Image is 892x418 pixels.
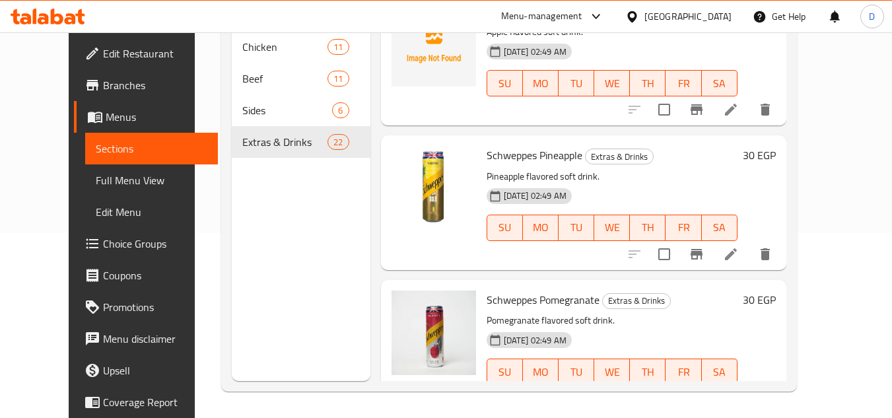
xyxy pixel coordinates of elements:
button: Branch-specific-item [681,238,712,270]
a: Edit menu item [723,102,739,118]
button: MO [523,215,559,241]
div: Menu-management [501,9,582,24]
span: Sides [242,102,333,118]
a: Upsell [74,355,218,386]
button: FR [666,359,701,385]
button: SA [702,70,738,96]
div: Beef11 [232,63,370,94]
a: Sections [85,133,218,164]
span: TH [635,218,660,237]
button: SA [702,215,738,241]
h6: 30 EGP [743,291,776,309]
a: Edit menu item [723,246,739,262]
span: Extras & Drinks [586,149,653,164]
img: Schweppes Pineapple [392,146,476,230]
button: TU [559,359,594,385]
a: Coverage Report [74,386,218,418]
h6: 30 EGP [743,146,776,164]
span: SA [707,74,732,93]
span: SA [707,363,732,382]
span: MO [528,218,553,237]
span: Extras & Drinks [603,293,670,308]
div: Extras & Drinks [602,293,671,309]
span: FR [671,218,696,237]
button: TU [559,215,594,241]
div: Beef [242,71,328,87]
span: TU [564,218,589,237]
span: Menu disclaimer [103,331,207,347]
span: FR [671,74,696,93]
button: SU [487,70,523,96]
button: TH [630,215,666,241]
a: Choice Groups [74,228,218,260]
span: 22 [328,136,348,149]
span: MO [528,363,553,382]
span: SU [493,218,518,237]
button: MO [523,359,559,385]
span: WE [600,74,625,93]
span: TH [635,363,660,382]
a: Menu disclaimer [74,323,218,355]
a: Branches [74,69,218,101]
button: TU [559,70,594,96]
button: FR [666,215,701,241]
span: D [869,9,875,24]
span: [DATE] 02:49 AM [498,46,572,58]
span: Schweppes Pomegranate [487,290,600,310]
span: 6 [333,104,348,117]
span: FR [671,363,696,382]
button: TH [630,70,666,96]
button: WE [594,70,630,96]
span: Branches [103,77,207,93]
div: Extras & Drinks [585,149,654,164]
button: delete [749,94,781,125]
button: delete [749,238,781,270]
span: SU [493,74,518,93]
p: Pomegranate flavored soft drink. [487,312,738,329]
img: Schweppes Pomegranate [392,291,476,375]
span: Select to update [650,240,678,268]
span: TH [635,74,660,93]
a: Edit Menu [85,196,218,228]
p: Pineapple flavored soft drink. [487,168,738,185]
span: 11 [328,41,348,53]
span: Sections [96,141,207,157]
button: SU [487,359,523,385]
span: Upsell [103,363,207,378]
a: Promotions [74,291,218,323]
span: Promotions [103,299,207,315]
button: SA [702,359,738,385]
a: Coupons [74,260,218,291]
span: Coupons [103,267,207,283]
button: WE [594,215,630,241]
button: Branch-specific-item [681,94,712,125]
div: Sides6 [232,94,370,126]
div: items [327,71,349,87]
span: MO [528,74,553,93]
span: [DATE] 02:49 AM [498,334,572,347]
a: Full Menu View [85,164,218,196]
span: Schweppes Pineapple [487,145,582,165]
span: Edit Restaurant [103,46,207,61]
span: WE [600,218,625,237]
span: WE [600,363,625,382]
div: items [327,134,349,150]
button: WE [594,359,630,385]
span: 11 [328,73,348,85]
span: SA [707,218,732,237]
button: SU [487,215,523,241]
span: Chicken [242,39,328,55]
span: [DATE] 02:49 AM [498,190,572,202]
div: [GEOGRAPHIC_DATA] [644,9,732,24]
button: FR [666,70,701,96]
div: items [327,39,349,55]
span: Edit Menu [96,204,207,220]
nav: Menu sections [232,26,370,163]
span: Coverage Report [103,394,207,410]
button: TH [630,359,666,385]
div: Extras & Drinks22 [232,126,370,158]
img: Mirinda Apple [392,2,476,87]
span: SU [493,363,518,382]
